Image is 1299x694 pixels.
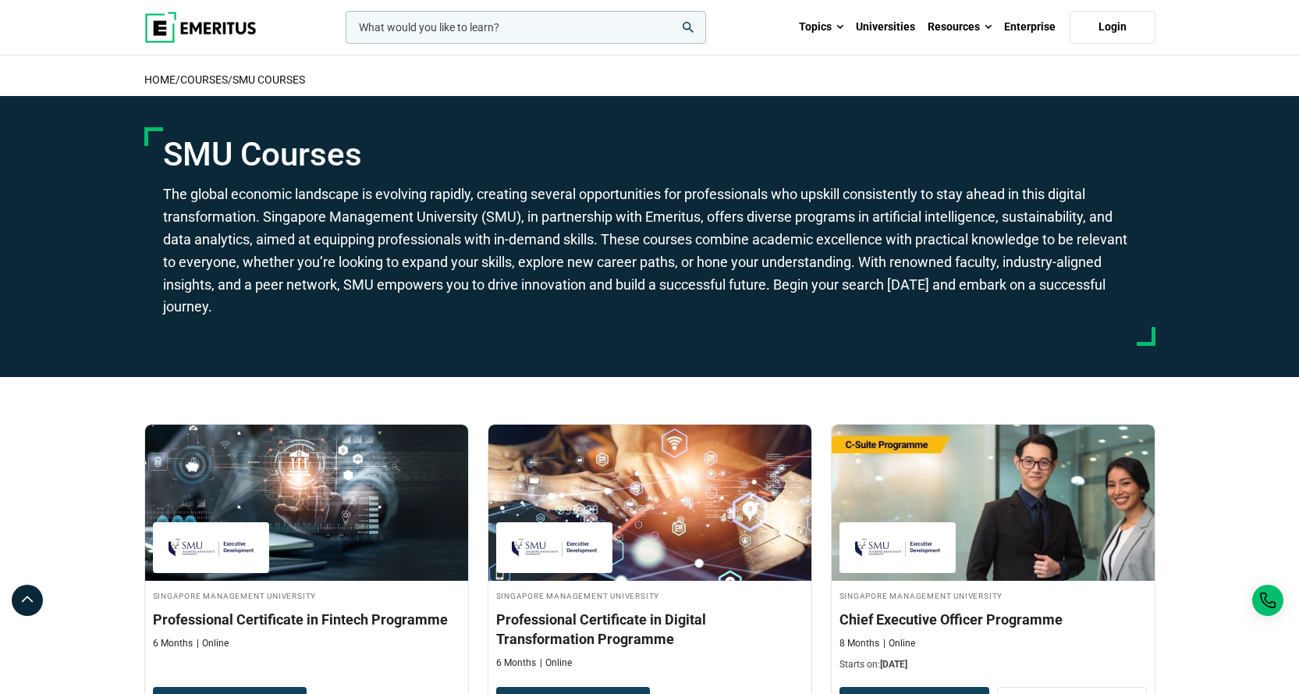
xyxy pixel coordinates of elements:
[839,658,1147,671] p: Starts on:
[145,425,468,658] a: Finance Course by Singapore Management University - Singapore Management University Singapore Man...
[496,657,536,670] p: 6 Months
[197,637,229,650] p: Online
[883,637,915,650] p: Online
[832,425,1155,581] img: Chief Executive Officer Programme | Online Leadership Course
[847,530,949,565] img: Singapore Management University
[153,610,460,629] h3: Professional Certificate in Fintech Programme
[832,425,1155,679] a: Leadership Course by Singapore Management University - September 29, 2025 Singapore Management Un...
[839,589,1147,602] h4: Singapore Management University
[496,610,804,649] h3: Professional Certificate in Digital Transformation Programme
[488,425,811,581] img: Professional Certificate in Digital Transformation Programme | Online Digital Transformation Course
[540,657,572,670] p: Online
[163,135,1137,174] h1: SMU Courses
[153,589,460,602] h4: Singapore Management University
[232,73,305,86] a: SMU Courses
[163,183,1137,319] p: The global economic landscape is evolving rapidly, creating several opportunities for professiona...
[180,73,228,86] a: COURSES
[839,637,879,650] p: 8 Months
[1070,11,1155,44] a: Login
[488,425,811,678] a: Digital Transformation Course by Singapore Management University - Singapore Management Universit...
[153,637,193,650] p: 6 Months
[346,11,706,44] input: woocommerce-product-search-field-0
[144,73,176,86] a: home
[144,63,1155,96] h2: / /
[496,589,804,602] h4: Singapore Management University
[504,530,605,565] img: Singapore Management University
[880,659,907,670] span: [DATE]
[145,425,468,581] img: Professional Certificate in Fintech Programme | Online Finance Course
[161,530,262,565] img: Singapore Management University
[839,610,1147,629] h3: Chief Executive Officer Programme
